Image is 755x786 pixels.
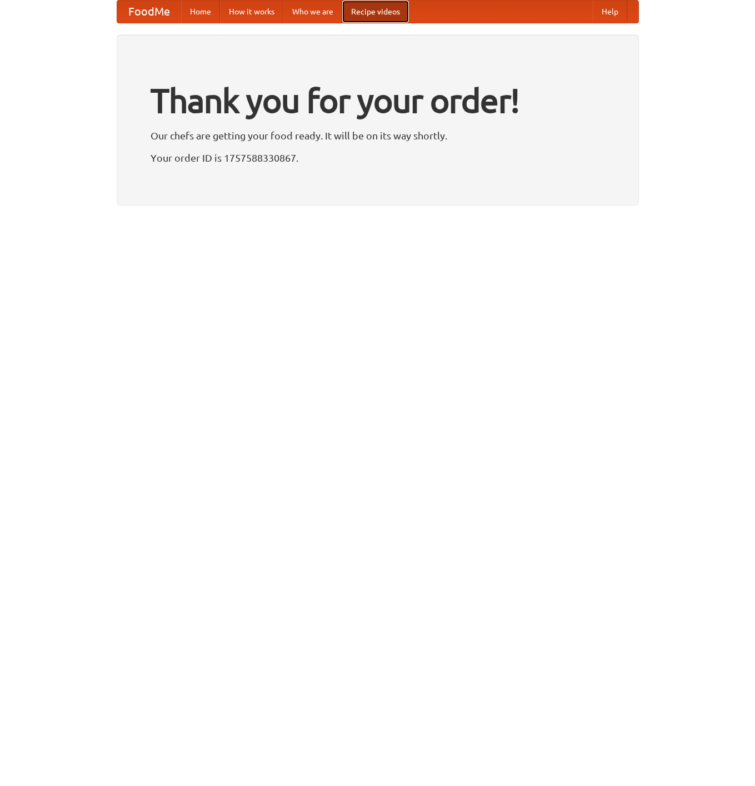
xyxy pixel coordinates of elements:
[220,1,283,23] a: How it works
[181,1,220,23] a: Home
[342,1,409,23] a: Recipe videos
[283,1,342,23] a: Who we are
[593,1,627,23] a: Help
[151,149,605,166] p: Your order ID is 1757588330867.
[151,74,605,127] h1: Thank you for your order!
[151,127,605,144] p: Our chefs are getting your food ready. It will be on its way shortly.
[117,1,181,23] a: FoodMe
